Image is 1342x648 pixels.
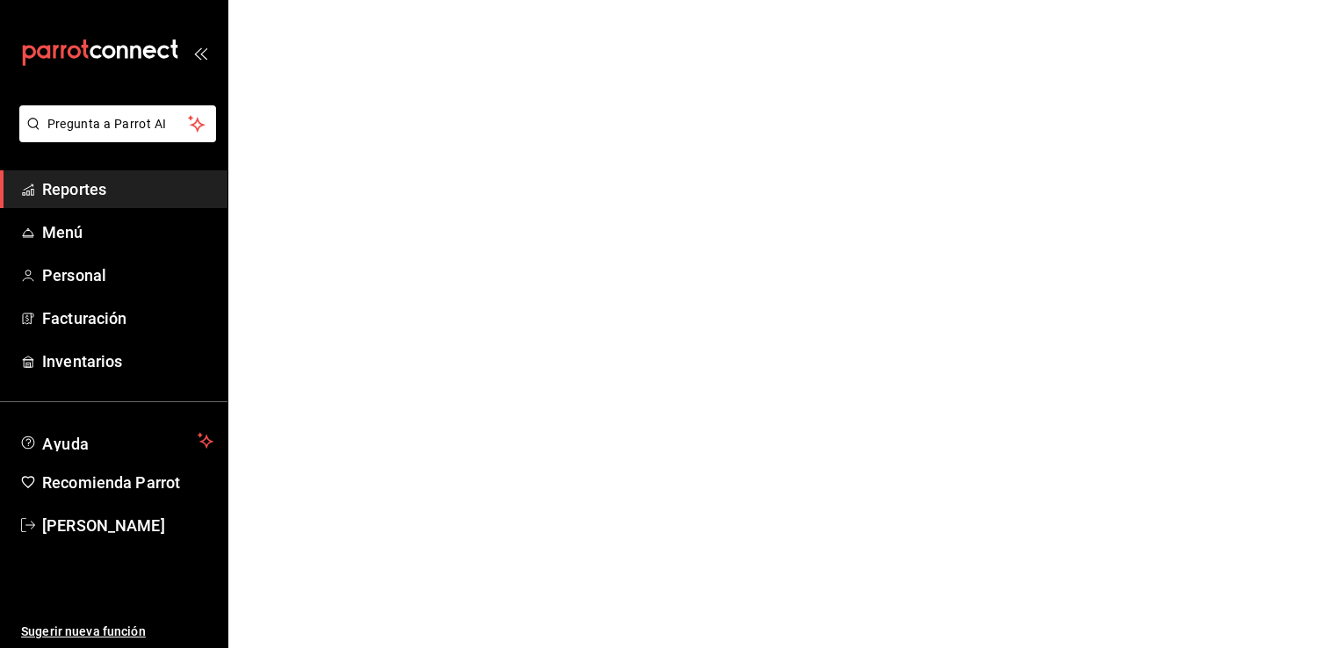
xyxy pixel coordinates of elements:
[47,115,189,133] span: Pregunta a Parrot AI
[42,514,213,537] span: [PERSON_NAME]
[21,623,213,641] span: Sugerir nueva función
[42,430,191,451] span: Ayuda
[42,220,213,244] span: Menú
[42,263,213,287] span: Personal
[19,105,216,142] button: Pregunta a Parrot AI
[42,349,213,373] span: Inventarios
[42,471,213,494] span: Recomienda Parrot
[42,306,213,330] span: Facturación
[12,127,216,146] a: Pregunta a Parrot AI
[193,46,207,60] button: open_drawer_menu
[42,177,213,201] span: Reportes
